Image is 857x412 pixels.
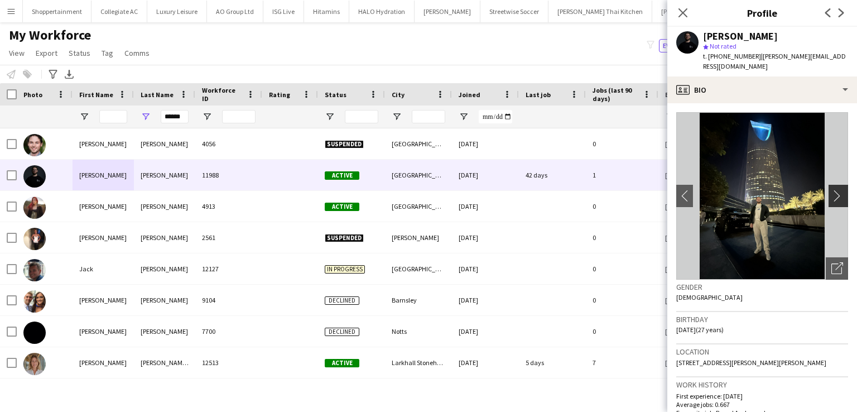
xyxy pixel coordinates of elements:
[195,222,262,253] div: 2561
[652,1,742,22] button: [PERSON_NAME] Car Hire
[134,285,195,315] div: [PERSON_NAME]
[92,1,147,22] button: Collegiate AC
[392,112,402,122] button: Open Filter Menu
[385,316,452,347] div: Notts
[676,400,848,409] p: Average jobs: 0.667
[385,347,452,378] div: Larkhall Stonehouse
[452,316,519,347] div: [DATE]
[385,222,452,253] div: [PERSON_NAME]
[73,128,134,159] div: [PERSON_NAME]
[325,171,359,180] span: Active
[676,314,848,324] h3: Birthday
[676,112,848,280] img: Crew avatar or photo
[452,222,519,253] div: [DATE]
[325,112,335,122] button: Open Filter Menu
[667,76,857,103] div: Bio
[519,347,586,378] div: 5 days
[526,90,551,99] span: Last job
[586,222,658,253] div: 0
[676,293,743,301] span: [DEMOGRAPHIC_DATA]
[195,316,262,347] div: 7700
[412,110,445,123] input: City Filter Input
[141,112,151,122] button: Open Filter Menu
[385,285,452,315] div: Barnsley
[392,90,405,99] span: City
[325,234,364,242] span: Suspended
[195,128,262,159] div: 4056
[593,86,638,103] span: Jobs (last 90 days)
[195,285,262,315] div: 9104
[459,90,480,99] span: Joined
[73,285,134,315] div: [PERSON_NAME]
[31,46,62,60] a: Export
[195,379,262,409] div: 9466
[9,27,91,44] span: My Workforce
[222,110,256,123] input: Workforce ID Filter Input
[23,259,46,281] img: Jack Cooper
[124,48,150,58] span: Comms
[102,48,113,58] span: Tag
[676,392,848,400] p: First experience: [DATE]
[586,191,658,222] div: 0
[676,380,848,390] h3: Work history
[269,90,290,99] span: Rating
[676,358,826,367] span: [STREET_ADDRESS][PERSON_NAME][PERSON_NAME]
[703,31,778,41] div: [PERSON_NAME]
[452,191,519,222] div: [DATE]
[69,48,90,58] span: Status
[23,228,46,250] img: Hannah - Louise Cooper
[665,90,683,99] span: Email
[73,253,134,284] div: Jack
[304,1,349,22] button: Hitamins
[385,379,452,409] div: [GEOGRAPHIC_DATA]
[73,316,134,347] div: [PERSON_NAME]
[325,296,359,305] span: Declined
[141,90,174,99] span: Last Name
[73,191,134,222] div: [PERSON_NAME]
[586,253,658,284] div: 0
[23,322,46,344] img: Jessica Cooper
[667,6,857,20] h3: Profile
[147,1,207,22] button: Luxury Leisure
[385,160,452,190] div: [GEOGRAPHIC_DATA]
[452,347,519,378] div: [DATE]
[415,1,480,22] button: [PERSON_NAME]
[207,1,263,22] button: AO Group Ltd
[325,90,346,99] span: Status
[195,160,262,190] div: 11988
[325,140,364,148] span: Suspended
[710,42,736,50] span: Not rated
[23,1,92,22] button: Shoppertainment
[73,222,134,253] div: [PERSON_NAME]
[195,191,262,222] div: 4913
[548,1,652,22] button: [PERSON_NAME] Thai Kitchen
[452,128,519,159] div: [DATE]
[23,290,46,313] img: James Cooper
[134,160,195,190] div: [PERSON_NAME]
[64,46,95,60] a: Status
[586,128,658,159] div: 0
[586,347,658,378] div: 7
[676,347,848,357] h3: Location
[826,257,848,280] div: Open photos pop-in
[659,39,715,52] button: Everyone4,637
[345,110,378,123] input: Status Filter Input
[349,1,415,22] button: HALO Hydration
[134,379,195,409] div: [PERSON_NAME]
[134,253,195,284] div: [PERSON_NAME]
[325,203,359,211] span: Active
[703,52,761,60] span: t. [PHONE_NUMBER]
[586,285,658,315] div: 0
[385,128,452,159] div: [GEOGRAPHIC_DATA]
[79,112,89,122] button: Open Filter Menu
[73,160,134,190] div: [PERSON_NAME]
[99,110,127,123] input: First Name Filter Input
[134,222,195,253] div: [PERSON_NAME]
[23,134,46,156] img: Barney Cooper
[452,379,519,409] div: [DATE]
[9,48,25,58] span: View
[452,253,519,284] div: [DATE]
[325,265,365,274] span: In progress
[4,46,29,60] a: View
[161,110,189,123] input: Last Name Filter Input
